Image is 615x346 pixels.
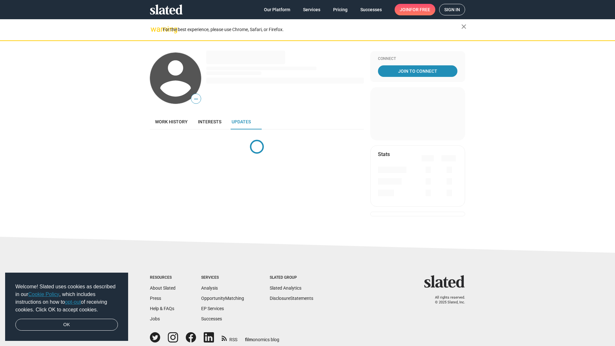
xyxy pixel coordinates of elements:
span: Join [400,4,430,15]
span: Sign in [444,4,460,15]
div: Connect [378,56,457,62]
span: Pricing [333,4,348,15]
span: — [191,95,201,103]
a: Successes [201,316,222,321]
a: Updates [226,114,256,129]
a: Services [298,4,325,15]
a: dismiss cookie message [15,319,118,331]
a: Cookie Policy [28,292,59,297]
span: Our Platform [264,4,290,15]
span: film [245,337,253,342]
span: Join To Connect [379,65,456,77]
p: All rights reserved. © 2025 Slated, Inc. [428,295,465,305]
span: Updates [232,119,251,124]
a: EP Services [201,306,224,311]
div: For the best experience, please use Chrome, Safari, or Firefox. [163,25,461,34]
a: opt-out [65,299,81,305]
div: Services [201,275,244,280]
a: Pricing [328,4,353,15]
a: Jobs [150,316,160,321]
span: Successes [360,4,382,15]
span: Services [303,4,320,15]
a: About Slated [150,285,176,291]
span: Interests [198,119,221,124]
span: Welcome! Slated uses cookies as described in our , which includes instructions on how to of recei... [15,283,118,314]
a: Join To Connect [378,65,457,77]
a: RSS [222,333,237,343]
span: Work history [155,119,188,124]
a: Our Platform [259,4,295,15]
div: cookieconsent [5,273,128,341]
span: for free [410,4,430,15]
a: Press [150,296,161,301]
a: Sign in [439,4,465,15]
a: Analysis [201,285,218,291]
div: Slated Group [270,275,313,280]
a: Successes [355,4,387,15]
a: Work history [150,114,193,129]
a: Help & FAQs [150,306,174,311]
mat-icon: close [460,23,468,30]
a: Slated Analytics [270,285,301,291]
mat-card-title: Stats [378,151,390,158]
a: DisclosureStatements [270,296,313,301]
div: Resources [150,275,176,280]
a: Joinfor free [395,4,435,15]
a: filmonomics blog [245,332,279,343]
a: OpportunityMatching [201,296,244,301]
a: Interests [193,114,226,129]
mat-icon: warning [151,25,158,33]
